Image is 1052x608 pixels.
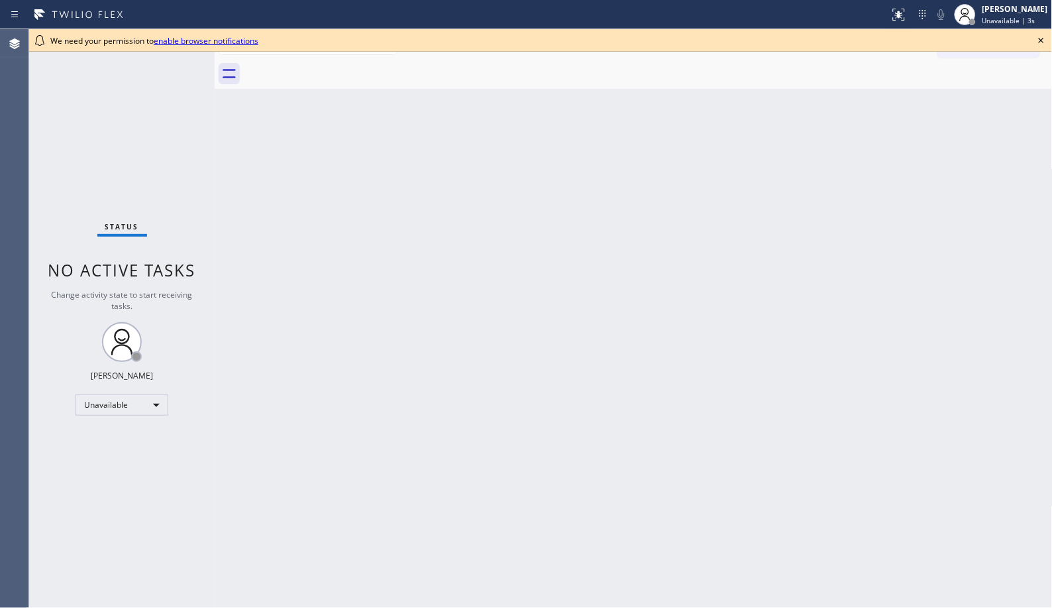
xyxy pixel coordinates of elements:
span: Change activity state to start receiving tasks. [52,289,193,312]
span: No active tasks [48,259,196,281]
a: enable browser notifications [154,35,258,46]
span: Status [105,222,139,231]
div: [PERSON_NAME] [91,370,153,381]
div: Unavailable [76,395,168,416]
div: [PERSON_NAME] [982,3,1048,15]
span: Unavailable | 3s [982,16,1035,25]
button: Mute [932,5,951,24]
span: We need your permission to [50,35,258,46]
